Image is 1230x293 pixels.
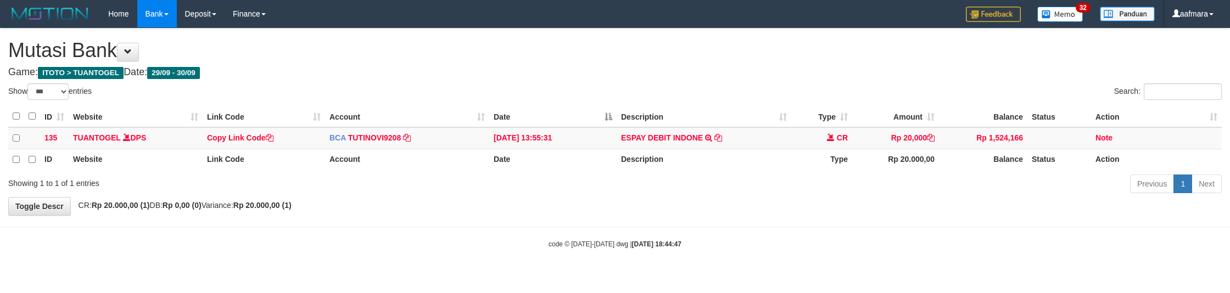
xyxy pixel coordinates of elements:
[632,240,681,248] strong: [DATE] 18:44:47
[939,127,1027,149] td: Rp 1,524,166
[549,240,681,248] small: code © [DATE]-[DATE] dwg |
[8,5,92,22] img: MOTION_logo.png
[8,67,1222,78] h4: Game: Date:
[852,149,939,170] th: Rp 20.000,00
[1091,106,1222,127] th: Action: activate to sort column ascending
[927,133,935,142] a: Copy Rp 20,000 to clipboard
[1114,83,1222,100] label: Search:
[73,201,292,210] span: CR: DB: Variance:
[325,149,489,170] th: Account
[852,127,939,149] td: Rp 20,000
[1095,133,1112,142] a: Note
[8,83,92,100] label: Show entries
[1173,174,1192,193] a: 1
[207,133,273,142] a: Copy Link Code
[714,133,722,142] a: Copy ESPAY DEBIT INDONE to clipboard
[489,127,617,149] td: [DATE] 13:55:31
[329,133,346,142] span: BCA
[939,106,1027,127] th: Balance
[92,201,150,210] strong: Rp 20.000,00 (1)
[69,127,203,149] td: DPS
[1100,7,1155,21] img: panduan.png
[617,106,791,127] th: Description: activate to sort column ascending
[203,106,325,127] th: Link Code: activate to sort column ascending
[617,149,791,170] th: Description
[69,106,203,127] th: Website: activate to sort column ascending
[1091,149,1222,170] th: Action
[325,106,489,127] th: Account: activate to sort column ascending
[939,149,1027,170] th: Balance
[203,149,325,170] th: Link Code
[966,7,1021,22] img: Feedback.jpg
[1130,174,1174,193] a: Previous
[38,67,124,79] span: ITOTO > TUANTOGEL
[403,133,411,142] a: Copy TUTINOVI9208 to clipboard
[27,83,69,100] select: Showentries
[791,106,852,127] th: Type: activate to sort column ascending
[147,67,200,79] span: 29/09 - 30/09
[163,201,202,210] strong: Rp 0,00 (0)
[852,106,939,127] th: Amount: activate to sort column ascending
[8,197,71,216] a: Toggle Descr
[8,173,504,189] div: Showing 1 to 1 of 1 entries
[489,149,617,170] th: Date
[40,106,69,127] th: ID: activate to sort column ascending
[1192,174,1222,193] a: Next
[69,149,203,170] th: Website
[348,133,401,142] a: TUTINOVI9208
[1027,106,1091,127] th: Status
[1076,3,1091,13] span: 32
[233,201,292,210] strong: Rp 20.000,00 (1)
[40,149,69,170] th: ID
[791,149,852,170] th: Type
[489,106,617,127] th: Date: activate to sort column descending
[837,133,848,142] span: CR
[621,133,703,142] a: ESPAY DEBIT INDONE
[1027,149,1091,170] th: Status
[1037,7,1083,22] img: Button%20Memo.svg
[44,133,57,142] span: 135
[8,40,1222,61] h1: Mutasi Bank
[73,133,121,142] a: TUANTOGEL
[1144,83,1222,100] input: Search:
